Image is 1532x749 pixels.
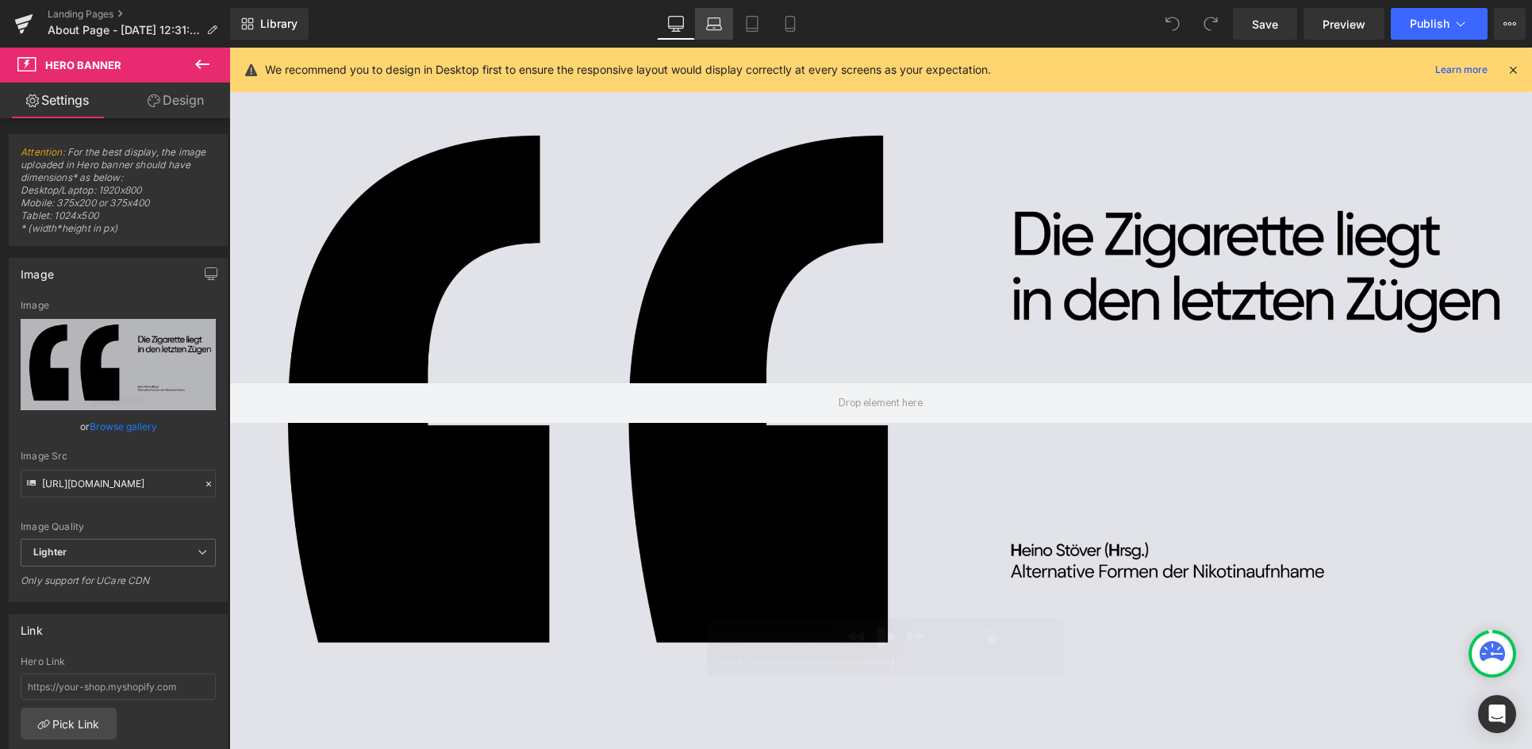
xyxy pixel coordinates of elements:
[21,146,63,158] a: Attention
[1410,17,1449,30] span: Publish
[771,8,809,40] a: Mobile
[33,546,67,558] b: Lighter
[733,8,771,40] a: Tablet
[1478,695,1516,733] div: Open Intercom Messenger
[21,418,216,435] div: or
[1304,8,1384,40] a: Preview
[21,451,216,462] div: Image Src
[21,674,216,700] input: https://your-shop.myshopify.com
[1252,16,1278,33] span: Save
[1323,16,1365,33] span: Preview
[1157,8,1188,40] button: Undo
[21,708,117,739] a: Pick Link
[21,146,216,245] span: : For the best display, the image uploaded in Hero banner should have dimensions* as below: Deskt...
[21,259,54,281] div: Image
[90,413,157,440] a: Browse gallery
[657,8,695,40] a: Desktop
[21,656,216,667] div: Hero Link
[695,8,733,40] a: Laptop
[1429,60,1494,79] a: Learn more
[1391,8,1488,40] button: Publish
[48,8,230,21] a: Landing Pages
[118,83,233,118] a: Design
[45,59,121,71] span: Hero Banner
[21,521,216,532] div: Image Quality
[1494,8,1526,40] button: More
[21,615,43,637] div: Link
[230,8,309,40] a: New Library
[21,574,216,597] div: Only support for UCare CDN
[21,300,216,311] div: Image
[1195,8,1227,40] button: Redo
[21,470,216,497] input: Link
[265,61,991,79] p: We recommend you to design in Desktop first to ensure the responsive layout would display correct...
[260,17,298,31] span: Library
[48,24,200,36] span: About Page - [DATE] 12:31:37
